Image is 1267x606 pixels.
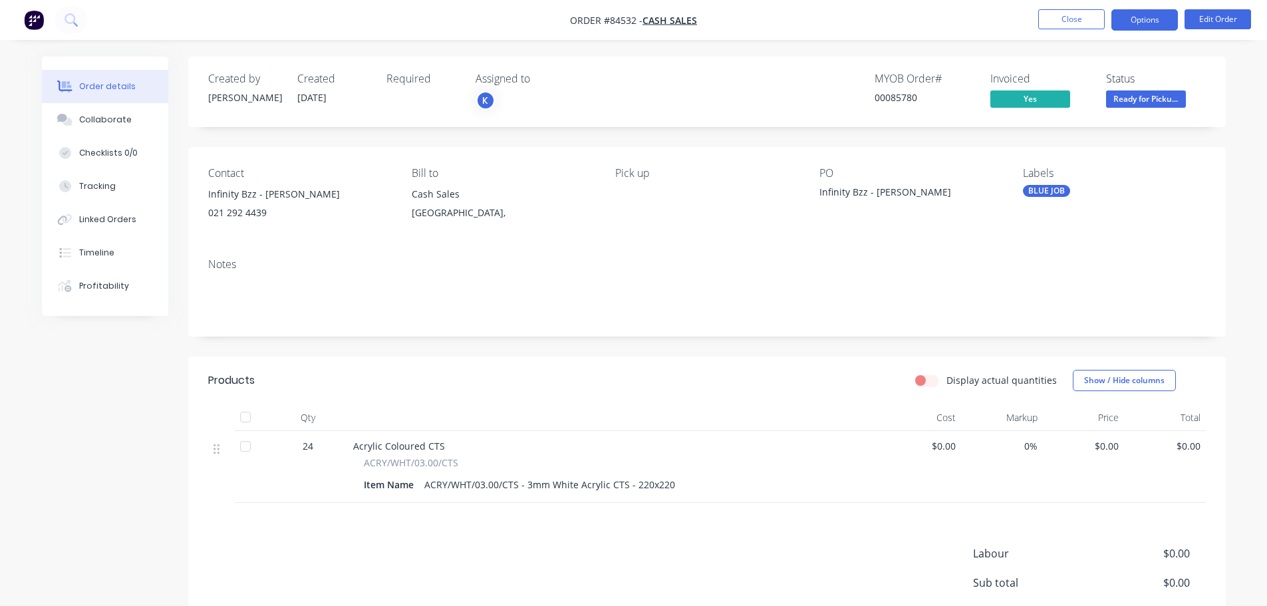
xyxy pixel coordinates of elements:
[642,14,697,27] a: Cash Sales
[1129,439,1200,453] span: $0.00
[1106,90,1186,107] span: Ready for Picku...
[297,73,370,85] div: Created
[412,204,594,222] div: [GEOGRAPHIC_DATA],
[1043,404,1125,431] div: Price
[412,185,594,204] div: Cash Sales
[268,404,348,431] div: Qty
[208,204,390,222] div: 021 292 4439
[1023,185,1070,197] div: BLUE JOB
[1124,404,1206,431] div: Total
[1073,370,1176,391] button: Show / Hide columns
[570,14,642,27] span: Order #84532 -
[78,180,115,192] div: Tracking
[78,80,135,92] div: Order details
[885,439,956,453] span: $0.00
[1106,90,1186,110] button: Ready for Picku...
[42,70,168,103] button: Order details
[78,214,136,226] div: Linked Orders
[973,575,1091,591] span: Sub total
[412,167,594,180] div: Bill to
[297,91,327,104] span: [DATE]
[208,167,390,180] div: Contact
[208,258,1206,271] div: Notes
[476,90,495,110] button: K
[364,475,419,494] div: Item Name
[303,439,313,453] span: 24
[78,147,137,159] div: Checklists 0/0
[42,136,168,170] button: Checklists 0/0
[353,440,445,452] span: Acrylic Coloured CTS
[208,185,390,204] div: Infinity Bzz - [PERSON_NAME]
[990,73,1090,85] div: Invoiced
[1185,9,1251,29] button: Edit Order
[1048,439,1119,453] span: $0.00
[961,404,1043,431] div: Markup
[1106,73,1206,85] div: Status
[412,185,594,227] div: Cash Sales[GEOGRAPHIC_DATA],
[875,73,974,85] div: MYOB Order #
[42,203,168,236] button: Linked Orders
[24,10,44,30] img: Factory
[419,475,680,494] div: ACRY/WHT/03.00/CTS - 3mm White Acrylic CTS - 220x220
[42,269,168,303] button: Profitability
[819,167,1002,180] div: PO
[990,90,1070,107] span: Yes
[966,439,1038,453] span: 0%
[880,404,962,431] div: Cost
[875,90,974,104] div: 00085780
[208,73,281,85] div: Created by
[973,545,1091,561] span: Labour
[78,114,131,126] div: Collaborate
[476,73,609,85] div: Assigned to
[78,280,128,292] div: Profitability
[208,185,390,227] div: Infinity Bzz - [PERSON_NAME]021 292 4439
[1091,545,1189,561] span: $0.00
[386,73,460,85] div: Required
[615,167,797,180] div: Pick up
[1111,9,1178,31] button: Options
[78,247,114,259] div: Timeline
[1023,167,1205,180] div: Labels
[42,170,168,203] button: Tracking
[208,90,281,104] div: [PERSON_NAME]
[208,373,255,388] div: Products
[42,236,168,269] button: Timeline
[946,373,1057,387] label: Display actual quantities
[42,103,168,136] button: Collaborate
[364,456,458,470] span: ACRY/WHT/03.00/CTS
[819,185,986,204] div: Infinity Bzz - [PERSON_NAME]
[1038,9,1105,29] button: Close
[1091,575,1189,591] span: $0.00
